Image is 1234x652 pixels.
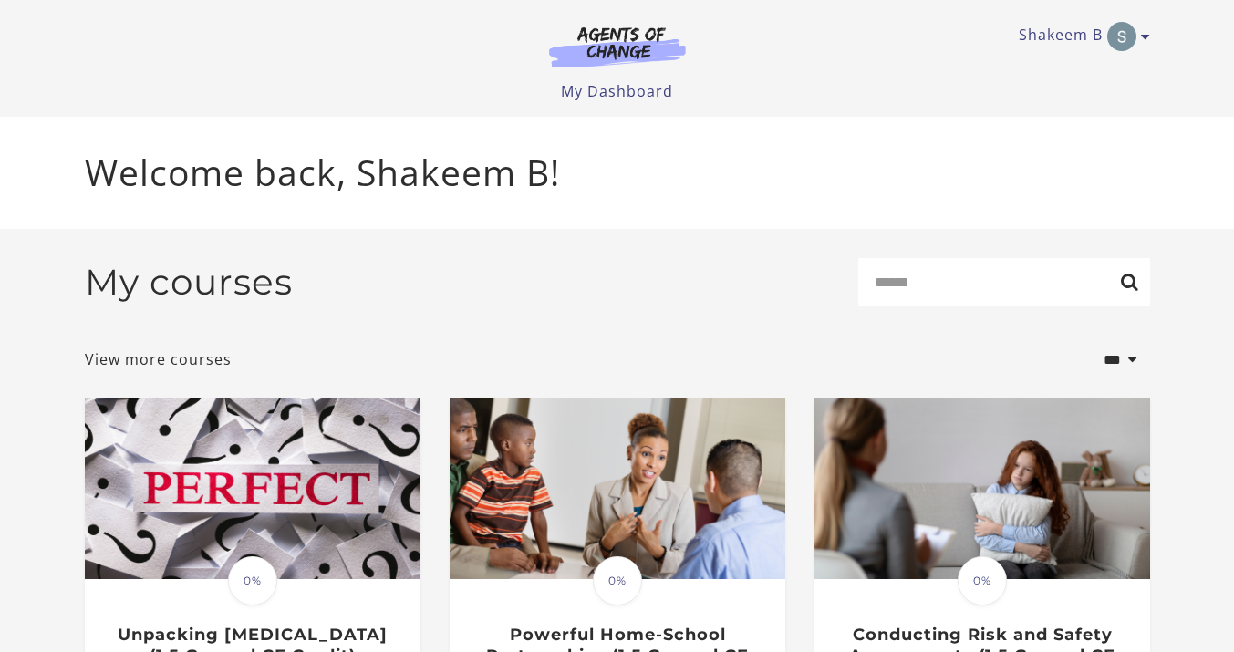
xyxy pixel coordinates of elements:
a: View more courses [85,348,232,370]
span: 0% [958,556,1007,605]
span: 0% [593,556,642,605]
p: Welcome back, Shakeem B! [85,146,1150,200]
img: Agents of Change Logo [530,26,705,67]
span: 0% [228,556,277,605]
a: My Dashboard [561,81,673,101]
a: Toggle menu [1019,22,1141,51]
h2: My courses [85,261,293,304]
